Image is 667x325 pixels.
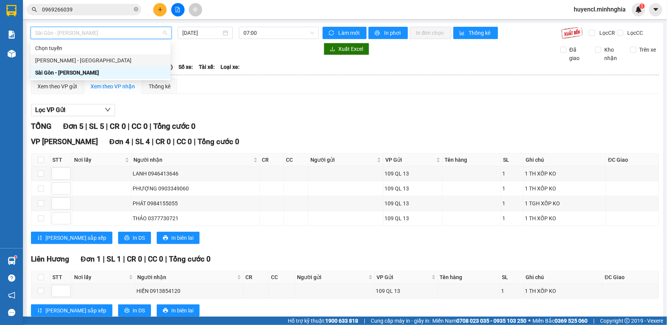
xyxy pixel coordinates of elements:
[566,45,589,62] span: Đã giao
[157,232,200,244] button: printerIn biên lai
[606,154,659,166] th: ĐC Giao
[194,137,196,146] span: |
[8,275,15,282] span: question-circle
[383,211,443,226] td: 109 QL 13
[133,184,258,193] div: PHƯỢNG 0903349060
[453,27,498,39] button: bar-chartThống kê
[469,29,492,37] span: Thống kê
[8,292,15,299] span: notification
[377,273,430,281] span: VP Gửi
[532,317,587,325] span: Miền Bắc
[456,318,526,324] strong: 0708 023 035 - 0935 103 250
[91,82,135,91] div: Xem theo VP nhận
[269,271,295,284] th: CC
[173,137,175,146] span: |
[31,54,170,67] div: Phan Rí - Sài Gòn
[157,7,163,12] span: plus
[131,122,148,131] span: CC 0
[31,122,52,131] span: TỔNG
[601,45,624,62] span: Kho nhận
[133,234,145,242] span: In DS
[502,169,522,178] div: 1
[502,214,522,223] div: 1
[133,156,252,164] span: Người nhận
[443,154,501,166] th: Tên hàng
[37,235,42,241] span: sort-ascending
[148,255,163,263] span: CC 0
[324,43,369,55] button: downloadXuất Excel
[131,137,133,146] span: |
[35,27,167,39] span: Sài Gòn - Phan Rí
[376,287,437,295] div: 109 QL 13
[524,154,606,166] th: Ghi chú
[177,137,192,146] span: CC 0
[144,255,146,263] span: |
[124,308,130,314] span: printer
[157,304,200,317] button: printerIn biên lai
[31,304,112,317] button: sort-ascending[PERSON_NAME] sắp xếp
[171,3,185,16] button: file-add
[525,169,605,178] div: 1 TH XỐP KO
[85,122,87,131] span: |
[45,306,106,315] span: [PERSON_NAME] sắp xếp
[199,63,215,71] span: Tài xế:
[35,44,166,52] div: Chọn tuyến
[525,184,605,193] div: 1 TH XỐP KO
[179,63,193,71] span: Số xe:
[438,271,500,284] th: Tên hàng
[128,122,130,131] span: |
[625,29,644,37] span: Lọc CC
[127,255,142,263] span: CR 0
[31,67,170,79] div: Sài Gòn - Phan Rí
[136,287,242,295] div: HIỀN 0913854120
[31,137,98,146] span: VP [PERSON_NAME]
[385,214,441,223] div: 109 QL 13
[8,257,16,265] img: warehouse-icon
[243,271,269,284] th: CR
[63,122,83,131] span: Đơn 5
[525,199,605,208] div: 1 TGH XỐP KO
[385,156,435,164] span: VP Gửi
[284,154,308,166] th: CC
[118,304,151,317] button: printerIn DS
[325,318,358,324] strong: 1900 633 818
[649,3,662,16] button: caret-down
[8,50,16,58] img: warehouse-icon
[149,122,151,131] span: |
[35,68,166,77] div: Sài Gòn - [PERSON_NAME]
[134,6,138,13] span: close-circle
[153,3,167,16] button: plus
[502,199,522,208] div: 1
[652,6,659,13] span: caret-down
[603,271,659,284] th: ĐC Giao
[193,7,198,12] span: aim
[133,306,145,315] span: In DS
[149,82,170,91] div: Thống kê
[243,27,314,39] span: 07:00
[338,29,360,37] span: Làm mới
[330,46,335,52] span: download
[107,255,121,263] span: SL 1
[106,122,108,131] span: |
[639,3,645,9] sup: 1
[528,319,531,322] span: ⚪️
[375,284,438,299] td: 109 QL 13
[501,287,523,295] div: 1
[385,199,441,208] div: 109 QL 13
[35,105,65,115] span: Lọc VP Gửi
[133,169,258,178] div: LANH 0946413646
[371,317,430,325] span: Cung cấp máy in - giấy in:
[153,122,195,131] span: Tổng cước 0
[118,232,151,244] button: printerIn DS
[385,184,441,193] div: 109 QL 13
[163,235,168,241] span: printer
[221,63,240,71] span: Loại xe:
[625,318,630,323] span: copyright
[31,255,69,263] span: Liên Hương
[81,255,101,263] span: Đơn 1
[500,271,524,284] th: SL
[383,166,443,181] td: 109 QL 13
[103,255,105,263] span: |
[156,137,171,146] span: CR 0
[31,232,112,244] button: sort-ascending[PERSON_NAME] sắp xếp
